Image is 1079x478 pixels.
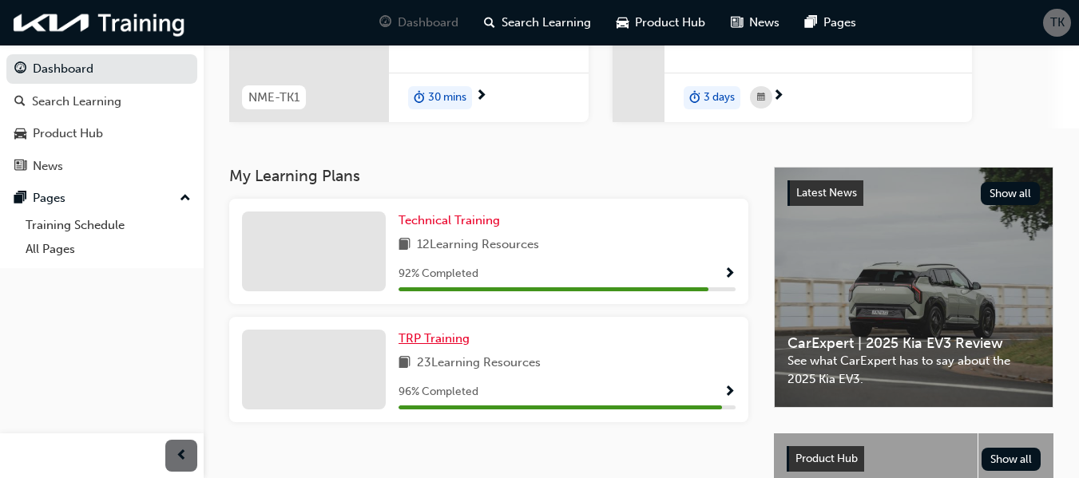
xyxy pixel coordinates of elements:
button: Show Progress [724,264,736,284]
span: CarExpert | 2025 Kia EV3 Review [787,334,1040,353]
button: Pages [6,184,197,213]
a: Training Schedule [19,213,197,238]
span: pages-icon [805,13,817,33]
span: car-icon [617,13,629,33]
span: 3 days [704,89,735,107]
a: pages-iconPages [792,6,869,39]
a: Latest NewsShow allCarExpert | 2025 Kia EV3 ReviewSee what CarExpert has to say about the 2025 Ki... [774,167,1053,408]
span: 30 mins [428,89,466,107]
span: duration-icon [689,88,700,109]
span: news-icon [731,13,743,33]
span: Search Learning [502,14,591,32]
a: Search Learning [6,87,197,117]
a: Product Hub [6,119,197,148]
span: up-icon [180,188,191,209]
span: car-icon [14,127,26,141]
a: Latest NewsShow all [787,180,1040,206]
span: Show Progress [724,267,736,282]
a: news-iconNews [718,6,792,39]
a: Technical Training [399,211,506,230]
span: search-icon [484,13,495,33]
span: 23 Learning Resources [417,354,541,373]
div: Pages [33,189,65,207]
a: Dashboard [6,54,197,84]
span: next-icon [475,89,487,104]
span: TK [1050,14,1065,32]
a: All Pages [19,237,197,262]
div: Product Hub [33,124,103,143]
span: search-icon [14,95,26,109]
span: calendar-icon [757,88,765,108]
span: TRP Training [399,331,470,346]
span: next-icon [772,89,784,104]
span: Latest News [796,186,857,199]
h3: My Learning Plans [229,167,748,185]
span: guage-icon [14,62,26,77]
span: See what CarExpert has to say about the 2025 Kia EV3. [787,352,1040,388]
button: DashboardSearch LearningProduct HubNews [6,51,197,184]
a: TRP Training [399,330,476,348]
a: guage-iconDashboard [367,6,471,39]
span: book-icon [399,354,411,373]
span: duration-icon [414,88,425,109]
span: news-icon [14,160,26,174]
img: kia-training [8,6,192,39]
span: NME-TK1 [248,89,300,107]
button: Show all [982,448,1041,471]
span: pages-icon [14,192,26,206]
span: News [749,14,779,32]
a: News [6,152,197,181]
span: 92 % Completed [399,265,478,283]
div: Search Learning [32,93,121,111]
button: Show all [981,182,1041,205]
a: Product HubShow all [787,446,1041,472]
div: News [33,157,63,176]
span: book-icon [399,235,411,255]
button: TK [1043,9,1071,37]
span: Show Progress [724,385,736,400]
a: search-iconSearch Learning [471,6,604,39]
span: guage-icon [379,13,391,33]
span: Pages [823,14,856,32]
span: Product Hub [635,14,705,32]
span: Technical Training [399,213,500,227]
span: 96 % Completed [399,383,478,401]
a: car-iconProduct Hub [604,6,718,39]
span: prev-icon [176,446,188,466]
button: Show Progress [724,382,736,402]
span: 12 Learning Resources [417,235,539,255]
span: Dashboard [398,14,458,32]
span: Product Hub [795,452,858,465]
